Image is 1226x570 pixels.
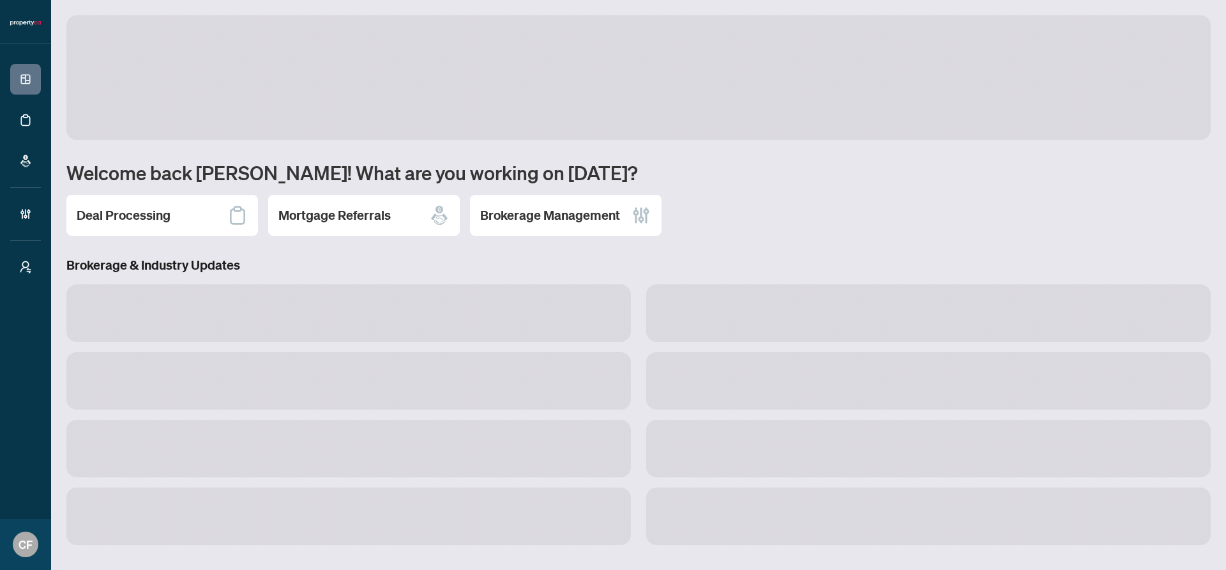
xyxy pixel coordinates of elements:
[66,160,1211,185] h1: Welcome back [PERSON_NAME]! What are you working on [DATE]?
[278,206,391,224] h2: Mortgage Referrals
[480,206,620,224] h2: Brokerage Management
[77,206,170,224] h2: Deal Processing
[10,19,41,27] img: logo
[66,256,1211,274] h3: Brokerage & Industry Updates
[19,261,32,273] span: user-switch
[19,535,33,553] span: CF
